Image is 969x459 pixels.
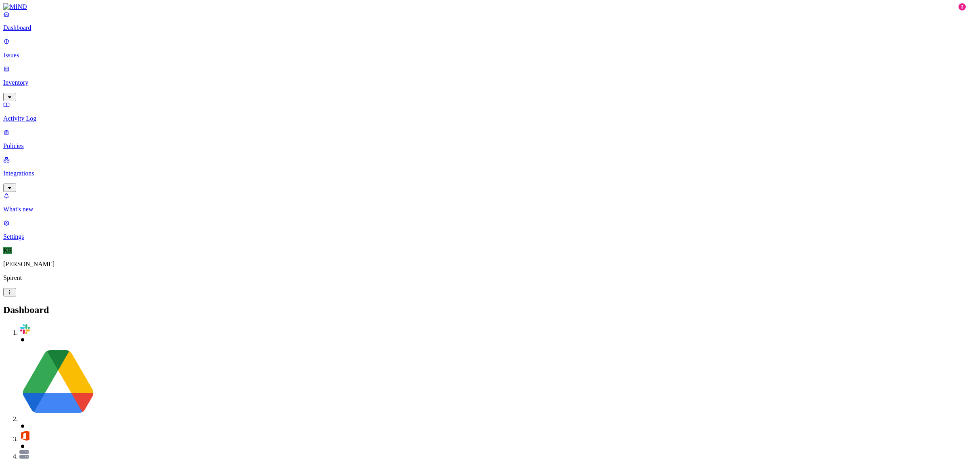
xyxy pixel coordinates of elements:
img: MIND [3,3,27,10]
span: KR [3,247,12,254]
a: Policies [3,129,966,150]
h2: Dashboard [3,305,966,315]
p: What's new [3,206,966,213]
p: [PERSON_NAME] [3,261,966,268]
img: svg%3e [19,323,31,335]
p: Integrations [3,170,966,177]
img: svg%3e [19,344,97,421]
p: Activity Log [3,115,966,122]
p: Settings [3,233,966,240]
img: svg%3e [19,450,29,459]
a: Activity Log [3,101,966,122]
a: Issues [3,38,966,59]
p: Issues [3,52,966,59]
img: svg%3e [19,430,31,441]
a: Settings [3,219,966,240]
a: What's new [3,192,966,213]
p: Dashboard [3,24,966,31]
a: Inventory [3,65,966,100]
p: Policies [3,142,966,150]
a: Integrations [3,156,966,191]
a: Dashboard [3,10,966,31]
p: Spirent [3,274,966,282]
a: MIND [3,3,966,10]
div: 3 [959,3,966,10]
p: Inventory [3,79,966,86]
